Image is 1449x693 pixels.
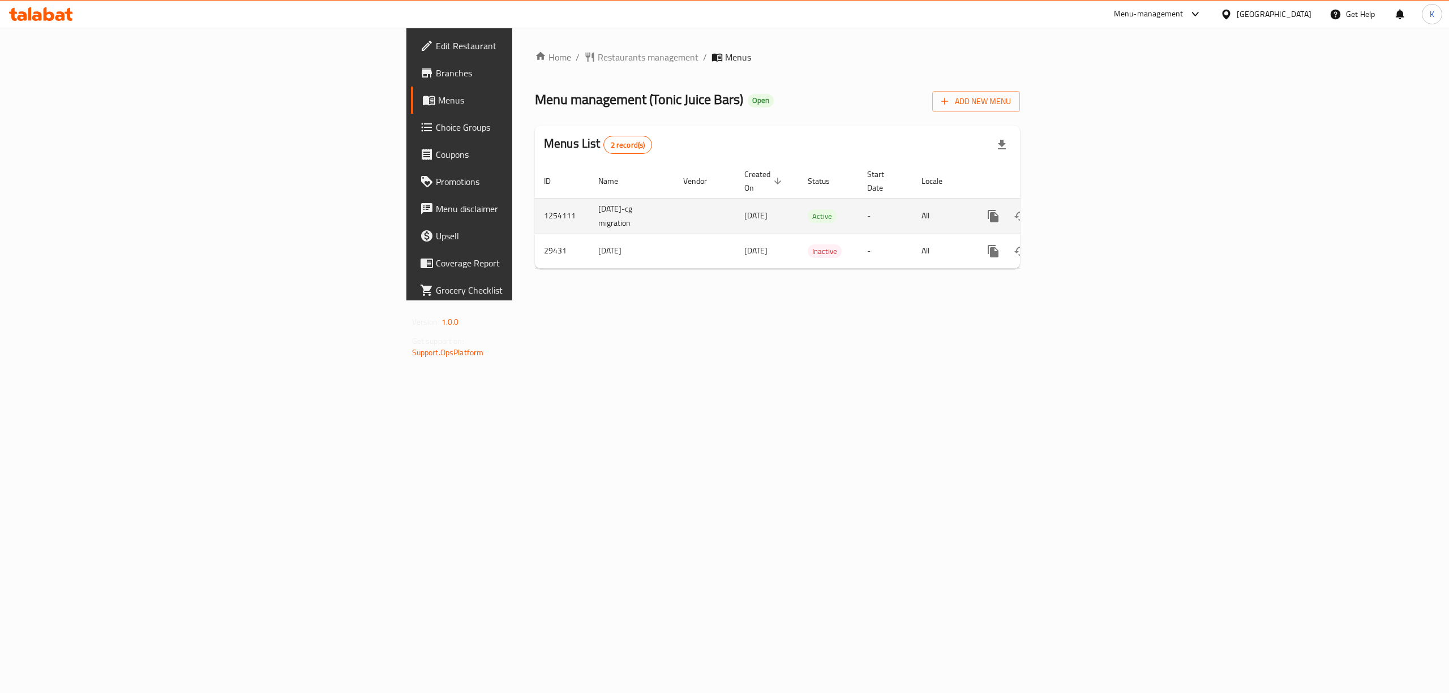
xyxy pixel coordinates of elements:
[941,94,1011,109] span: Add New Menu
[436,175,640,188] span: Promotions
[912,234,971,268] td: All
[932,91,1020,112] button: Add New Menu
[411,277,649,304] a: Grocery Checklist
[436,256,640,270] span: Coverage Report
[748,96,774,105] span: Open
[436,202,640,216] span: Menu disclaimer
[436,283,640,297] span: Grocery Checklist
[808,209,837,223] div: Active
[544,135,652,154] h2: Menus List
[438,93,640,107] span: Menus
[703,50,707,64] li: /
[411,168,649,195] a: Promotions
[683,174,722,188] span: Vendor
[1114,7,1184,21] div: Menu-management
[436,148,640,161] span: Coupons
[858,234,912,268] td: -
[912,198,971,234] td: All
[411,32,649,59] a: Edit Restaurant
[921,174,957,188] span: Locale
[411,195,649,222] a: Menu disclaimer
[980,203,1007,230] button: more
[535,164,1098,269] table: enhanced table
[544,174,565,188] span: ID
[441,315,459,329] span: 1.0.0
[436,229,640,243] span: Upsell
[436,120,640,134] span: Choice Groups
[748,94,774,107] div: Open
[988,131,1015,158] div: Export file
[412,334,464,348] span: Get support on:
[867,167,899,195] span: Start Date
[808,174,844,188] span: Status
[411,249,649,277] a: Coverage Report
[436,66,640,80] span: Branches
[808,245,842,258] span: Inactive
[980,238,1007,265] button: more
[411,59,649,87] a: Branches
[411,222,649,249] a: Upsell
[1237,8,1311,20] div: [GEOGRAPHIC_DATA]
[808,210,837,223] span: Active
[436,39,640,53] span: Edit Restaurant
[971,164,1098,199] th: Actions
[603,136,653,154] div: Total records count
[412,345,484,360] a: Support.OpsPlatform
[411,87,649,114] a: Menus
[858,198,912,234] td: -
[1430,8,1434,20] span: K
[1007,238,1034,265] button: Change Status
[744,167,785,195] span: Created On
[808,244,842,258] div: Inactive
[535,50,1020,64] nav: breadcrumb
[598,174,633,188] span: Name
[744,243,768,258] span: [DATE]
[1007,203,1034,230] button: Change Status
[411,141,649,168] a: Coupons
[604,140,652,150] span: 2 record(s)
[725,50,751,64] span: Menus
[412,315,440,329] span: Version:
[411,114,649,141] a: Choice Groups
[744,208,768,223] span: [DATE]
